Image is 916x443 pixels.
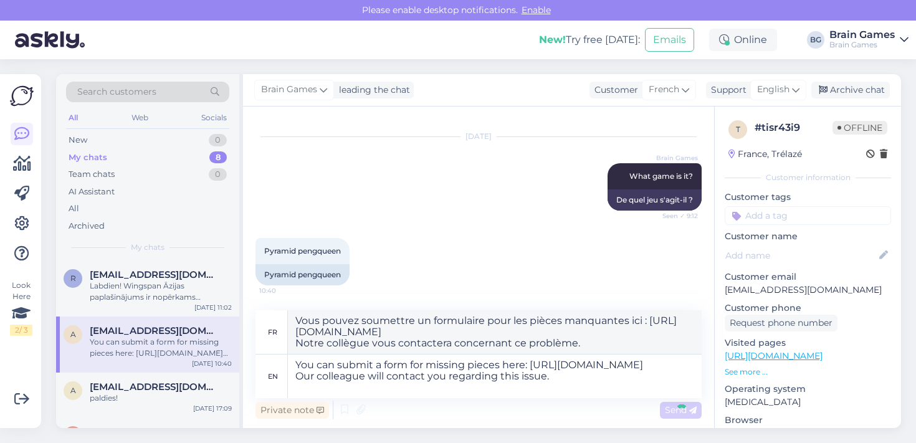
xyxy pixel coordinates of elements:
[90,426,219,437] span: linda.sumeiko@limbazunovads.lv
[725,383,891,396] p: Operating system
[757,83,790,97] span: English
[725,414,891,427] p: Browser
[70,274,76,283] span: r
[194,303,232,312] div: [DATE] 11:02
[807,31,824,49] div: BG
[70,386,76,395] span: a
[589,83,638,97] div: Customer
[829,30,895,40] div: Brain Games
[725,315,837,331] div: Request phone number
[77,85,156,98] span: Search customers
[10,325,32,336] div: 2 / 3
[651,211,698,221] span: Seen ✓ 9:12
[645,28,694,52] button: Emails
[649,83,679,97] span: French
[69,186,115,198] div: AI Assistant
[261,83,317,97] span: Brain Games
[10,84,34,108] img: Askly Logo
[725,427,891,440] p: Chrome [TECHNICAL_ID]
[334,83,410,97] div: leading the chat
[725,191,891,204] p: Customer tags
[69,202,79,215] div: All
[706,83,747,97] div: Support
[70,330,76,339] span: a
[90,280,232,303] div: Labdien! Wingspan Āzijas paplašinājums ir nopērkams [GEOGRAPHIC_DATA] veikalā, T/C Olimpia un T/[...
[69,134,87,146] div: New
[539,34,566,45] b: New!
[833,121,887,135] span: Offline
[829,40,895,50] div: Brain Games
[90,269,219,280] span: r.redforda@gmail.com
[725,172,891,183] div: Customer information
[90,381,219,393] span: aivaipb@gmail.com
[725,283,891,297] p: [EMAIL_ADDRESS][DOMAIN_NAME]
[725,366,891,378] p: See more ...
[264,246,341,255] span: Pyramid pengqueen
[66,110,80,126] div: All
[129,110,151,126] div: Web
[725,206,891,225] input: Add a tag
[829,30,909,50] a: Brain GamesBrain Games
[651,153,698,163] span: Brain Games
[539,32,640,47] div: Try free [DATE]:
[131,242,165,253] span: My chats
[193,404,232,413] div: [DATE] 17:09
[69,168,115,181] div: Team chats
[199,110,229,126] div: Socials
[518,4,555,16] span: Enable
[192,359,232,368] div: [DATE] 10:40
[255,131,702,142] div: [DATE]
[725,396,891,409] p: [MEDICAL_DATA]
[90,325,219,336] span: astridbrossellier@hotmail.fr
[725,302,891,315] p: Customer phone
[69,220,105,232] div: Archived
[725,336,891,350] p: Visited pages
[709,29,777,51] div: Online
[69,151,107,164] div: My chats
[209,151,227,164] div: 8
[629,171,693,181] span: What game is it?
[10,280,32,336] div: Look Here
[725,270,891,283] p: Customer email
[725,230,891,243] p: Customer name
[209,134,227,146] div: 0
[608,189,702,211] div: De quel jeu s'agit-il ?
[90,393,232,404] div: paldies!
[209,168,227,181] div: 0
[255,264,350,285] div: Pyramid pengqueen
[725,350,823,361] a: [URL][DOMAIN_NAME]
[811,82,890,98] div: Archive chat
[90,336,232,359] div: You can submit a form for missing pieces here: [URL][DOMAIN_NAME] Our colleague will contact you ...
[736,125,740,134] span: t
[755,120,833,135] div: # tisr43i9
[259,286,306,295] span: 10:40
[725,249,877,262] input: Add name
[728,148,802,161] div: France, Trélazé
